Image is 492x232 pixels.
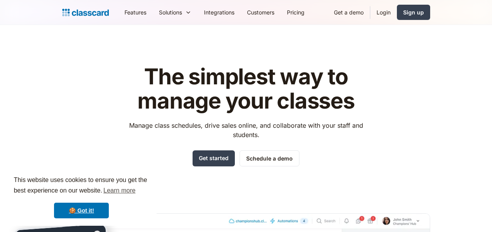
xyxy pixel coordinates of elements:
[122,65,370,113] h1: The simplest way to manage your classes
[403,8,424,16] div: Sign up
[193,150,235,166] a: Get started
[122,121,370,139] p: Manage class schedules, drive sales online, and collaborate with your staff and students.
[153,4,198,21] div: Solutions
[54,203,109,218] a: dismiss cookie message
[159,8,182,16] div: Solutions
[102,185,137,196] a: learn more about cookies
[328,4,370,21] a: Get a demo
[14,175,149,196] span: This website uses cookies to ensure you get the best experience on our website.
[198,4,241,21] a: Integrations
[281,4,311,21] a: Pricing
[370,4,397,21] a: Login
[397,5,430,20] a: Sign up
[6,168,157,226] div: cookieconsent
[118,4,153,21] a: Features
[240,150,299,166] a: Schedule a demo
[62,7,109,18] a: home
[241,4,281,21] a: Customers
